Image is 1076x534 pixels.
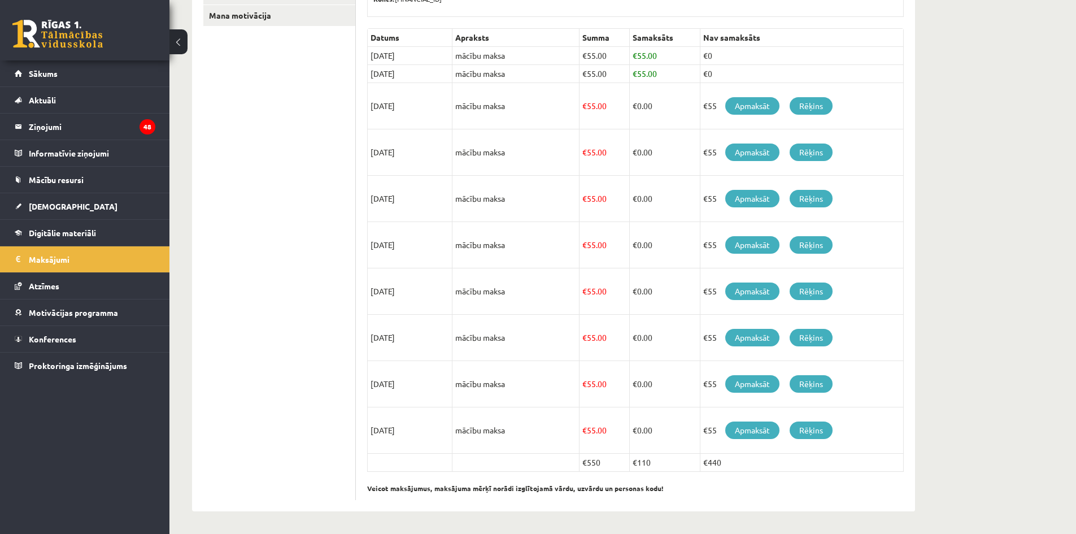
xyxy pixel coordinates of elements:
td: 55.00 [580,129,630,176]
i: 48 [140,119,155,134]
a: [DEMOGRAPHIC_DATA] [15,193,155,219]
td: €55 [700,315,903,361]
td: [DATE] [368,268,452,315]
td: mācību maksa [452,268,580,315]
td: 55.00 [580,47,630,65]
td: €0 [700,65,903,83]
a: Rēķins [790,375,833,393]
span: € [582,147,587,157]
legend: Ziņojumi [29,114,155,140]
td: mācību maksa [452,407,580,454]
td: 0.00 [629,83,700,129]
span: € [633,379,637,389]
td: 0.00 [629,407,700,454]
span: € [582,68,587,79]
a: Rēķins [790,283,833,300]
td: mācību maksa [452,315,580,361]
td: 55.00 [629,47,700,65]
b: Veicot maksājumus, maksājuma mērķī norādi izglītojamā vārdu, uzvārdu un personas kodu! [367,484,664,493]
td: [DATE] [368,407,452,454]
td: 55.00 [580,176,630,222]
td: €55 [700,407,903,454]
span: € [633,50,637,60]
td: [DATE] [368,129,452,176]
td: mācību maksa [452,47,580,65]
a: Apmaksāt [725,283,779,300]
legend: Maksājumi [29,246,155,272]
span: € [582,379,587,389]
td: €550 [580,454,630,472]
th: Nav samaksāts [700,29,903,47]
span: € [582,286,587,296]
td: 55.00 [580,83,630,129]
span: Atzīmes [29,281,59,291]
td: [DATE] [368,315,452,361]
td: €55 [700,361,903,407]
td: €55 [700,129,903,176]
td: mācību maksa [452,129,580,176]
a: Apmaksāt [725,97,779,115]
td: 0.00 [629,361,700,407]
a: Mācību resursi [15,167,155,193]
span: € [633,193,637,203]
a: Digitālie materiāli [15,220,155,246]
a: Apmaksāt [725,329,779,346]
span: € [582,193,587,203]
a: Motivācijas programma [15,299,155,325]
th: Apraksts [452,29,580,47]
td: [DATE] [368,47,452,65]
a: Atzīmes [15,273,155,299]
td: mācību maksa [452,176,580,222]
span: Mācību resursi [29,175,84,185]
a: Aktuāli [15,87,155,113]
td: 55.00 [629,65,700,83]
span: Aktuāli [29,95,56,105]
a: Maksājumi [15,246,155,272]
td: 0.00 [629,129,700,176]
a: Informatīvie ziņojumi [15,140,155,166]
span: Konferences [29,334,76,344]
a: Mana motivācija [203,5,355,26]
td: 0.00 [629,268,700,315]
th: Datums [368,29,452,47]
span: € [633,286,637,296]
span: [DEMOGRAPHIC_DATA] [29,201,117,211]
a: Ziņojumi48 [15,114,155,140]
span: € [633,101,637,111]
td: 55.00 [580,65,630,83]
a: Apmaksāt [725,422,779,439]
td: 55.00 [580,268,630,315]
span: € [582,240,587,250]
a: Proktoringa izmēģinājums [15,353,155,379]
td: 55.00 [580,315,630,361]
span: Proktoringa izmēģinājums [29,361,127,371]
td: €55 [700,222,903,268]
a: Rēķins [790,422,833,439]
td: 55.00 [580,222,630,268]
a: Rēķins [790,236,833,254]
th: Samaksāts [629,29,700,47]
a: Rīgas 1. Tālmācības vidusskola [12,20,103,48]
td: [DATE] [368,176,452,222]
a: Rēķins [790,190,833,207]
a: Rēķins [790,97,833,115]
td: mācību maksa [452,222,580,268]
span: € [633,425,637,435]
td: €55 [700,268,903,315]
span: Motivācijas programma [29,307,118,318]
td: 0.00 [629,222,700,268]
a: Apmaksāt [725,144,779,161]
td: 55.00 [580,407,630,454]
td: 0.00 [629,176,700,222]
td: [DATE] [368,83,452,129]
span: € [582,425,587,435]
span: € [582,332,587,342]
span: € [582,101,587,111]
td: [DATE] [368,65,452,83]
span: € [633,68,637,79]
legend: Informatīvie ziņojumi [29,140,155,166]
td: 55.00 [580,361,630,407]
a: Sākums [15,60,155,86]
span: Digitālie materiāli [29,228,96,238]
td: €0 [700,47,903,65]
